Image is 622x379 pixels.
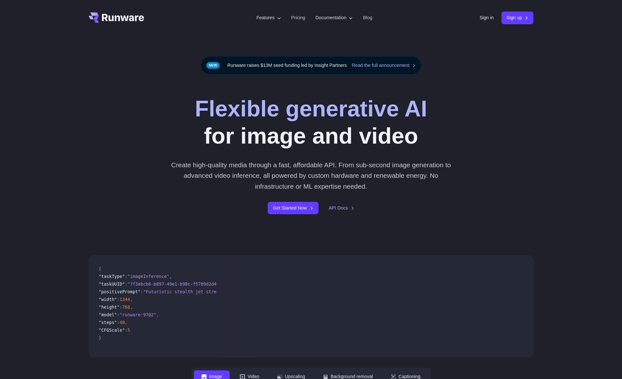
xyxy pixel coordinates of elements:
a: Blog [363,14,372,21]
a: Go to / [89,12,144,23]
a: API Docs [329,204,354,212]
span: "model" [99,312,117,317]
span: : [125,274,127,279]
a: Sign up [501,12,534,24]
span: , [130,297,133,302]
p: Create high-quality media through a fast, affordable API. From sub-second image generation to adv... [169,160,453,192]
span: "imageInference" [128,274,169,279]
span: "7f3ebcb6-b897-49e1-b98c-f5789d2d40d7" [128,281,227,287]
span: 768 [122,304,130,310]
span: "taskUUID" [99,281,125,287]
span: "Futuristic stealth jet streaking through a neon-lit cityscape with glowing purple exhaust" [143,289,382,294]
h1: for image and video [195,95,427,149]
strong: Flexible generative AI [195,96,427,121]
span: : [125,328,127,333]
span: : [117,312,120,317]
label: Documentation [316,14,353,21]
span: "steps" [99,320,117,325]
span: 5 [128,328,130,333]
span: , [156,312,159,317]
span: "CFGScale" [99,328,125,333]
span: "taskType" [99,274,125,279]
span: 1344 [120,297,130,302]
a: Pricing [291,14,305,21]
span: , [130,304,133,310]
label: Features [256,14,281,21]
span: { [99,266,101,271]
span: : [120,304,122,310]
span: , [169,274,172,279]
span: "positivePrompt" [99,289,141,294]
span: : [117,297,120,302]
span: "height" [99,304,120,310]
a: Get Started Now [268,202,318,214]
div: Runware raises $13M seed funding led by Insight Partners [201,56,421,75]
span: 40 [120,320,125,325]
span: } [99,335,101,340]
a: Sign in [480,14,494,21]
span: : [117,320,120,325]
span: : [140,289,143,294]
span: "width" [99,297,117,302]
span: "runware:97@2" [120,312,156,317]
a: Read the full announcement [352,62,416,69]
span: : [125,281,127,287]
span: , [125,320,127,325]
